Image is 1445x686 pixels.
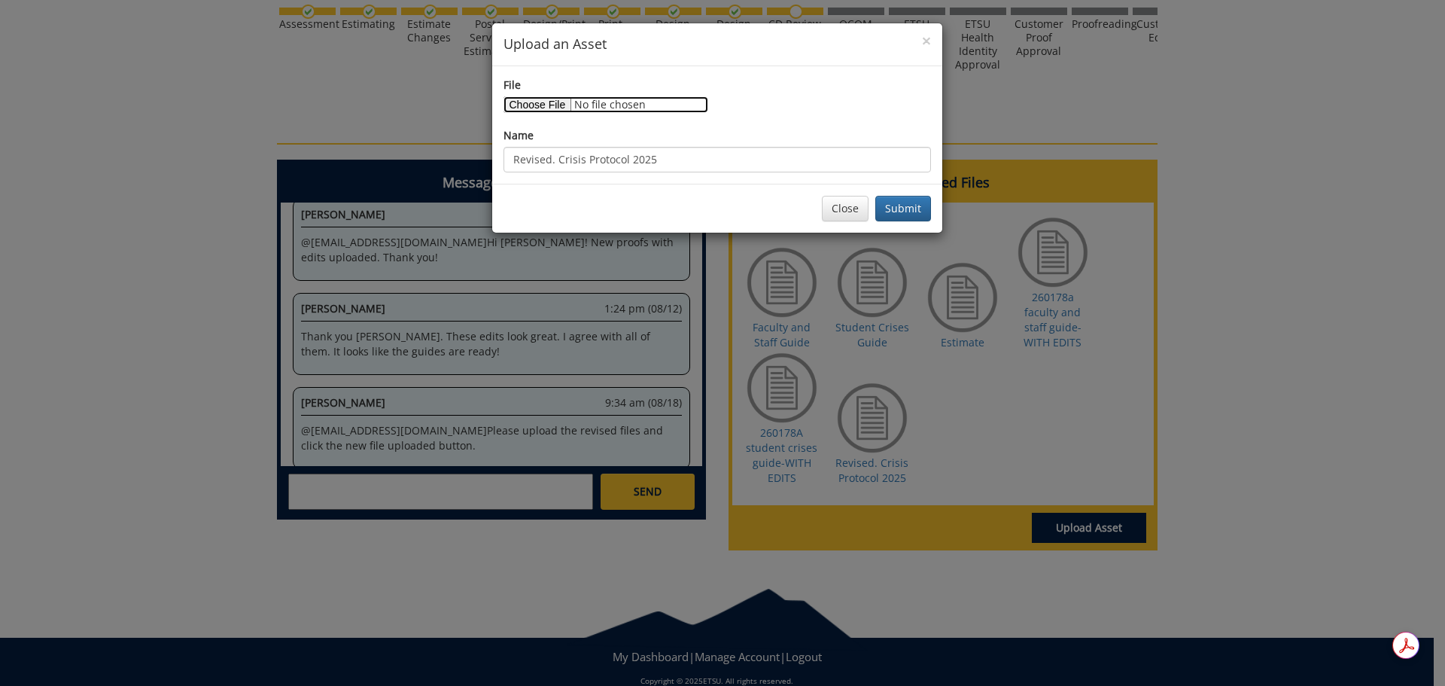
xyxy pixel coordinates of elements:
span: × [922,30,931,51]
button: Submit [875,196,931,221]
label: File [503,78,521,93]
h4: Upload an Asset [503,35,931,54]
button: Close [822,196,869,221]
button: Close [922,33,931,49]
label: Name [503,128,534,143]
